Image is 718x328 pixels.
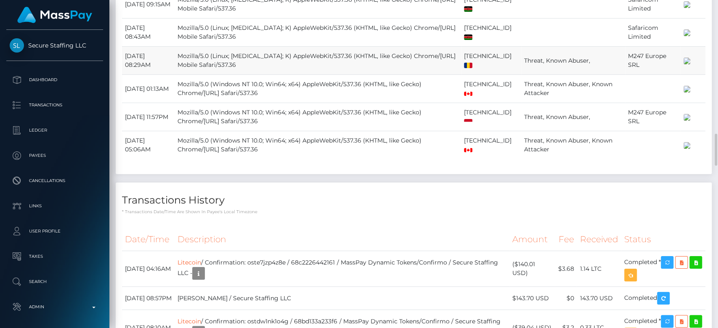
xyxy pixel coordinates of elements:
[6,69,103,90] a: Dashboard
[10,301,100,313] p: Admin
[521,103,625,131] td: Threat, Known Abuser,
[461,131,521,159] td: [TECHNICAL_ID]
[6,196,103,217] a: Links
[684,1,690,8] img: 200x100
[625,47,681,75] td: M247 Europe SRL
[555,228,577,251] th: Fee
[10,124,100,137] p: Ledger
[577,251,621,287] td: 1.14 LTC
[461,47,521,75] td: [TECHNICAL_ID]
[464,119,472,124] img: id.png
[6,42,103,49] span: Secure Staffing LLC
[122,209,705,215] p: * Transactions date/time are shown in payee's local timezone
[461,103,521,131] td: [TECHNICAL_ID]
[464,63,472,68] img: ro.png
[122,103,175,131] td: [DATE] 11:57PM
[178,317,201,325] a: Litecoin
[621,287,705,310] td: Completed
[684,114,690,121] img: 200x100
[178,259,201,266] a: Litecoin
[10,74,100,86] p: Dashboard
[464,92,472,96] img: ca.png
[6,145,103,166] a: Payees
[175,251,509,287] td: / Confirmation: oste7jzp4z8e / 68c2226442161 / MassPay Dynamic Tokens/Confirmo / Secure Staffing ...
[6,221,103,242] a: User Profile
[175,103,461,131] td: Mozilla/5.0 (Windows NT 10.0; Win64; x64) AppleWebKit/537.36 (KHTML, like Gecko) Chrome/[URL] Saf...
[621,251,705,287] td: Completed *
[10,275,100,288] p: Search
[621,228,705,251] th: Status
[10,200,100,212] p: Links
[175,47,461,75] td: Mozilla/5.0 (Linux; [MEDICAL_DATA]; K) AppleWebKit/537.36 (KHTML, like Gecko) Chrome/[URL] Mobile...
[461,75,521,103] td: [TECHNICAL_ID]
[122,251,175,287] td: [DATE] 04:16AM
[122,228,175,251] th: Date/Time
[10,149,100,162] p: Payees
[521,75,625,103] td: Threat, Known Abuser, Known Attacker
[122,193,705,208] h4: Transactions History
[521,47,625,75] td: Threat, Known Abuser,
[6,271,103,292] a: Search
[521,131,625,159] td: Threat, Known Abuser, Known Attacker
[684,86,690,93] img: 200x100
[555,287,577,310] td: $0
[175,75,461,103] td: Mozilla/5.0 (Windows NT 10.0; Win64; x64) AppleWebKit/537.36 (KHTML, like Gecko) Chrome/[URL] Saf...
[625,103,681,131] td: M247 Europe SRL
[122,47,175,75] td: [DATE] 08:29AM
[684,58,690,64] img: 200x100
[509,228,555,251] th: Amount
[464,148,472,152] img: ca.png
[122,287,175,310] td: [DATE] 08:57PM
[684,29,690,36] img: 200x100
[6,120,103,141] a: Ledger
[175,131,461,159] td: Mozilla/5.0 (Windows NT 10.0; Win64; x64) AppleWebKit/537.36 (KHTML, like Gecko) Chrome/[URL] Saf...
[6,246,103,267] a: Taxes
[464,34,472,40] img: ke.png
[10,38,24,53] img: Secure Staffing LLC
[684,142,690,149] img: 200x100
[6,170,103,191] a: Cancellations
[461,19,521,47] td: [TECHNICAL_ID]
[122,19,175,47] td: [DATE] 08:43AM
[625,19,681,47] td: Safaricom Limited
[6,296,103,317] a: Admin
[122,131,175,159] td: [DATE] 05:06AM
[10,225,100,238] p: User Profile
[10,250,100,263] p: Taxes
[122,75,175,103] td: [DATE] 01:13AM
[509,251,555,287] td: ($140.01 USD)
[509,287,555,310] td: $143.70 USD
[577,287,621,310] td: 143.70 USD
[6,95,103,116] a: Transactions
[175,19,461,47] td: Mozilla/5.0 (Linux; [MEDICAL_DATA]; K) AppleWebKit/537.36 (KHTML, like Gecko) Chrome/[URL] Mobile...
[555,251,577,287] td: $3.68
[464,6,472,12] img: ke.png
[175,287,509,310] td: [PERSON_NAME] / Secure Staffing LLC
[17,7,92,23] img: MassPay Logo
[10,175,100,187] p: Cancellations
[175,228,509,251] th: Description
[577,228,621,251] th: Received
[10,99,100,111] p: Transactions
